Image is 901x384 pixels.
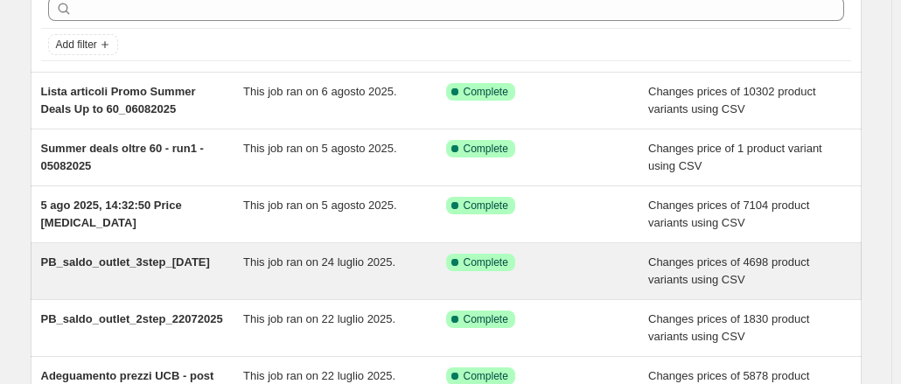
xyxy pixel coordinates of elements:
[648,255,809,286] span: Changes prices of 4698 product variants using CSV
[243,142,397,155] span: This job ran on 5 agosto 2025.
[41,312,223,325] span: PB_saldo_outlet_2step_22072025
[464,85,508,99] span: Complete
[648,199,809,229] span: Changes prices of 7104 product variants using CSV
[648,142,822,172] span: Changes price of 1 product variant using CSV
[464,255,508,269] span: Complete
[243,255,395,269] span: This job ran on 24 luglio 2025.
[648,312,809,343] span: Changes prices of 1830 product variants using CSV
[464,199,508,213] span: Complete
[243,312,395,325] span: This job ran on 22 luglio 2025.
[243,199,397,212] span: This job ran on 5 agosto 2025.
[243,85,397,98] span: This job ran on 6 agosto 2025.
[41,85,196,115] span: Lista articoli Promo Summer Deals Up to 60_06082025
[464,369,508,383] span: Complete
[464,142,508,156] span: Complete
[648,85,816,115] span: Changes prices of 10302 product variants using CSV
[41,199,182,229] span: 5 ago 2025, 14:32:50 Price [MEDICAL_DATA]
[464,312,508,326] span: Complete
[48,34,118,55] button: Add filter
[243,369,395,382] span: This job ran on 22 luglio 2025.
[56,38,97,52] span: Add filter
[41,255,210,269] span: PB_saldo_outlet_3step_[DATE]
[41,142,204,172] span: Summer deals oltre 60 - run1 - 05082025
